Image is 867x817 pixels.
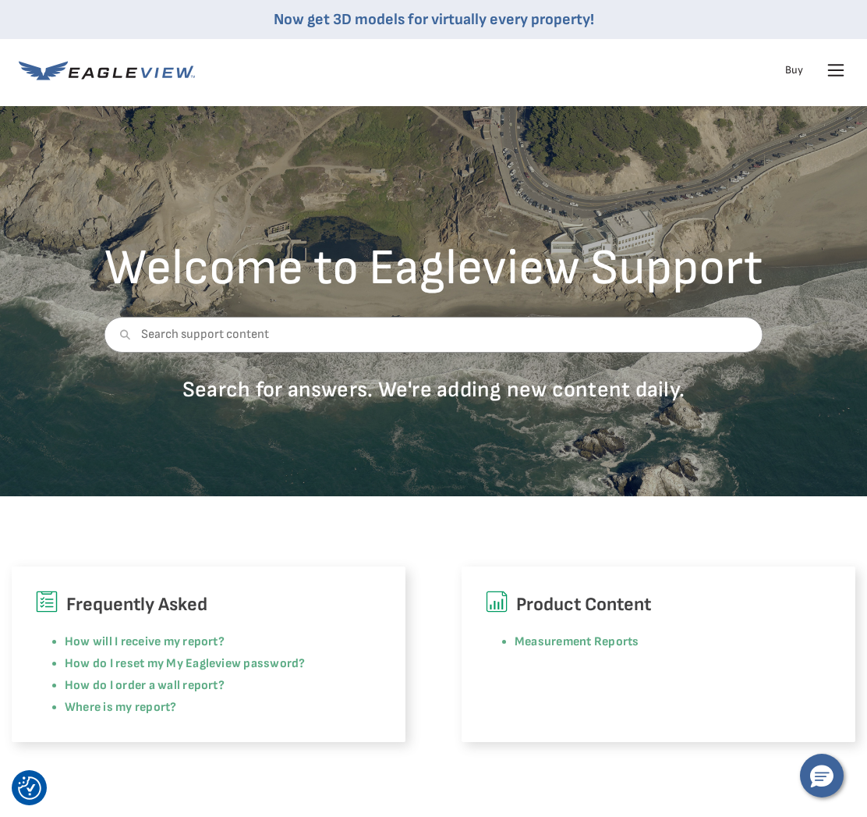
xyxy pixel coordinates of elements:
[515,634,639,649] a: Measurement Reports
[274,10,594,29] a: Now get 3D models for virtually every property!
[18,776,41,800] img: Revisit consent button
[104,243,763,293] h2: Welcome to Eagleview Support
[104,317,763,353] input: Search support content
[65,678,225,693] a: How do I order a wall report?
[18,776,41,800] button: Consent Preferences
[800,754,844,797] button: Hello, have a question? Let’s chat.
[65,656,306,671] a: How do I reset my My Eagleview password?
[65,634,225,649] a: How will I receive my report?
[485,590,832,620] h6: Product Content
[35,590,382,620] h6: Frequently Asked
[785,63,803,77] a: Buy
[65,700,177,715] a: Where is my report?
[104,376,763,403] p: Search for answers. We're adding new content daily.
